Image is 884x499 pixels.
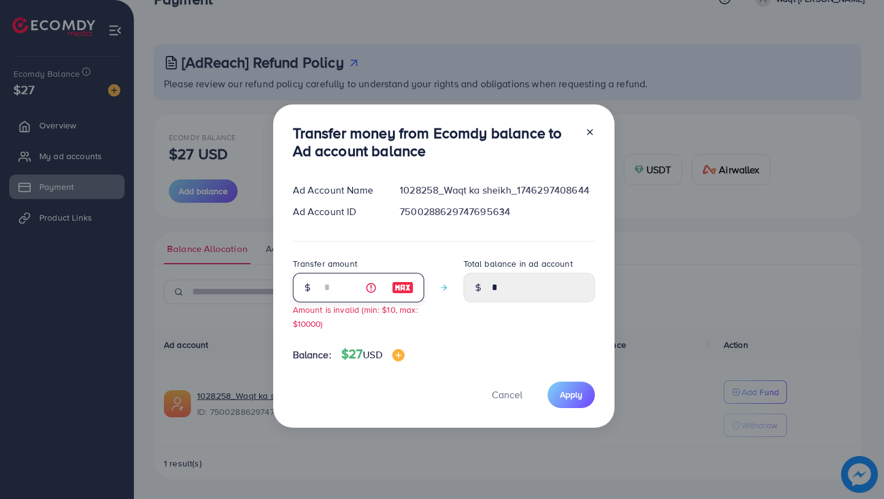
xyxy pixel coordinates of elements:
span: Apply [560,388,583,401]
div: 1028258_Waqt ka sheikh_1746297408644 [390,183,604,197]
label: Total balance in ad account [463,257,573,270]
span: Balance: [293,348,331,362]
button: Apply [548,382,595,408]
label: Transfer amount [293,257,357,270]
small: Amount is invalid (min: $10, max: $10000) [293,304,418,329]
span: USD [363,348,382,361]
button: Cancel [476,382,538,408]
img: image [392,349,405,361]
h3: Transfer money from Ecomdy balance to Ad account balance [293,124,575,160]
div: Ad Account ID [283,205,390,219]
h4: $27 [341,347,405,362]
img: image [392,280,414,295]
div: Ad Account Name [283,183,390,197]
div: 7500288629747695634 [390,205,604,219]
span: Cancel [492,388,522,401]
